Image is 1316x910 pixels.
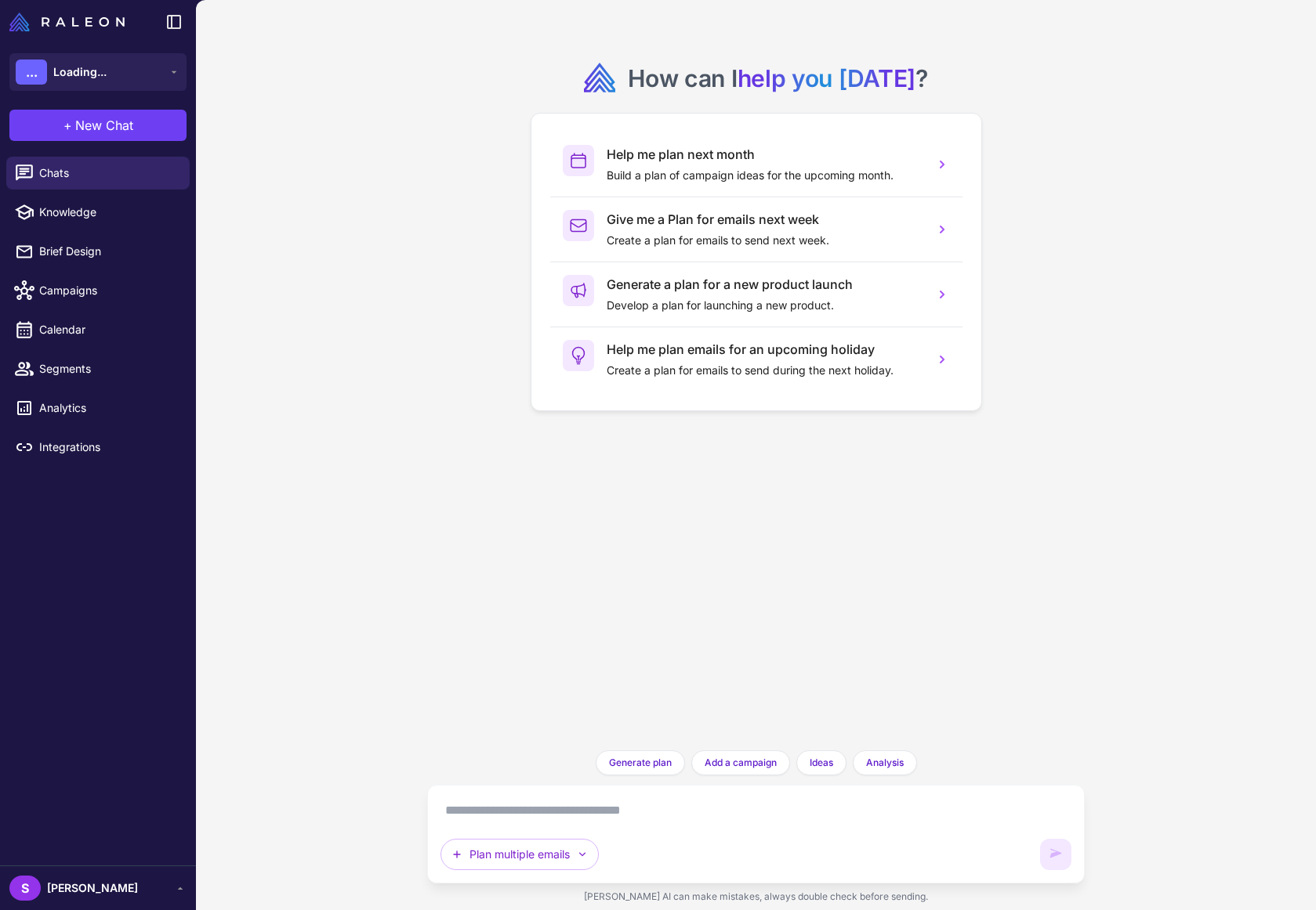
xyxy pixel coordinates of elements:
[39,164,177,182] span: Chats
[16,60,47,85] div: ...
[39,321,177,338] span: Calendar
[628,63,928,94] h2: How can I ?
[866,756,904,770] span: Analysis
[6,431,190,464] a: Integrations
[39,204,177,221] span: Knowledge
[810,756,833,770] span: Ideas
[6,352,190,385] a: Segments
[596,750,685,775] button: Generate plan
[75,116,133,135] span: New Chat
[609,756,672,770] span: Generate plan
[853,750,917,775] button: Analysis
[607,297,922,314] p: Develop a plan for launching a new product.
[607,275,922,294] h3: Generate a plan for a new product launch
[607,167,922,184] p: Build a plan of campaign ideas for the upcoming month.
[607,210,922,229] h3: Give me a Plan for emails next week
[6,157,190,190] a: Chats
[6,274,190,307] a: Campaigns
[9,110,187,141] button: +New Chat
[9,53,187,91] button: ...Loading...
[39,243,177,260] span: Brief Design
[39,360,177,377] span: Segments
[6,196,190,229] a: Knowledge
[39,399,177,417] span: Analytics
[738,64,916,92] span: help you [DATE]
[6,235,190,268] a: Brief Design
[9,13,131,31] a: Raleon Logo
[63,116,72,135] span: +
[607,232,922,249] p: Create a plan for emails to send next week.
[6,392,190,424] a: Analytics
[705,756,777,770] span: Add a campaign
[440,839,599,870] button: Plan multiple emails
[47,879,138,897] span: [PERSON_NAME]
[9,13,125,31] img: Raleon Logo
[6,313,190,346] a: Calendar
[607,340,922,359] h3: Help me plan emails for an upcoming holiday
[607,362,922,379] p: Create a plan for emails to send during the next holiday.
[796,750,847,775] button: Ideas
[691,750,790,775] button: Add a campaign
[39,282,177,299] span: Campaigns
[607,145,922,164] h3: Help me plan next month
[53,63,107,81] span: Loading...
[9,876,41,901] div: S
[427,883,1086,910] div: [PERSON_NAME] AI can make mistakes, always double check before sending.
[39,439,177,456] span: Integrations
